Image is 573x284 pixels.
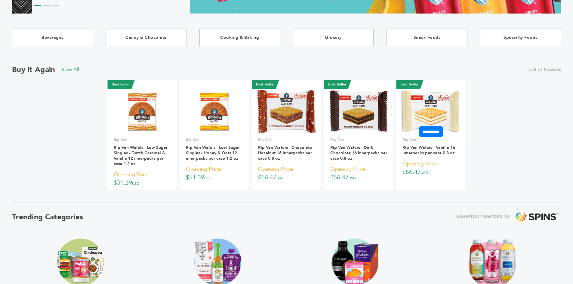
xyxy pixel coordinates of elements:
a: Candy & Chocolate [106,29,186,46]
span: ANALYTICS POWERED BY [456,213,510,221]
img: Rip Van Wafers - Dark Chocolate 16 innerpacks per case 0.8 oz [329,90,388,133]
span: USD [204,176,211,181]
span: USD [132,181,139,186]
a: Beverages [12,29,93,46]
span: USD [276,176,284,181]
span: Opening Price: [330,165,367,173]
a: Rip Van Wafers - Chocolate Hazelnut 16 innerpacks per case 0.8 oz [258,145,312,161]
li: Page dot 1 [25,5,32,6]
p: Rip Van [114,137,171,143]
p: $51.39 [186,165,243,182]
p: $56.47 [258,165,315,182]
p: $51.39 [114,170,171,188]
span: USD [421,170,428,175]
span: Opening Price: [402,160,439,168]
a: Snack Foods [387,29,467,46]
a: Grocery [293,29,374,46]
li: Page dot 4 [52,5,59,6]
img: spins.png [516,212,558,222]
img: Rip Van Wafers - Vanilla 16 innerpacks per case 0.8 oz [401,90,460,133]
p: $56.47 [330,165,387,182]
p: $56.47 [402,159,460,177]
img: Rip Van Wafers - Chocolate Hazelnut 16 innerpacks per case 0.8 oz [257,90,316,133]
p: Rip Van [330,137,387,143]
h2: Buy it Again [12,65,55,75]
a: Rip Van Wafers - Dark Chocolate 16 innerpacks per case 0.8 oz [330,145,387,161]
a: Specialty Foods [480,29,561,46]
img: Rip Van Wafels - Low Sugar Singles - Honey & Oats 12 innerpacks per case 1.2 oz [198,90,231,133]
a: View All [61,66,79,73]
h2: Trending Categories [12,212,83,222]
span: Opening Price: [258,165,294,173]
span: Opening Price: [114,171,150,179]
span: 5 of 51 Products [528,66,561,73]
span: Opening Price: [186,165,222,173]
a: Rip Van Wafels - Low Sugar Singles - Dutch Caramel & Vanilla 12 innerpacks per case 1.2 oz [114,145,168,167]
li: Page dot 2 [34,5,41,6]
li: Page dot 3 [43,5,50,6]
p: Rip Van [402,137,460,143]
p: Rip Van [258,137,315,143]
a: Rip Van Wafels - Low Sugar Singles - Honey & Oats 12 innerpacks per case 1.2 oz [186,145,240,161]
a: Rip Van Wafers - Vanilla 16 innerpacks per case 0.8 oz [402,145,455,156]
span: USD [349,176,356,181]
a: Cooking & Baking [199,29,280,46]
p: Rip Van [186,137,243,143]
img: Rip Van Wafels - Low Sugar Singles - Dutch Caramel & Vanilla 12 innerpacks per case 1.2 oz [126,90,159,133]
